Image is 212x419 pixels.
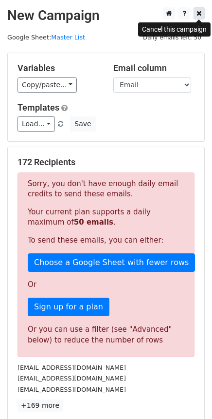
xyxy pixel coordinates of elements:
[18,77,77,93] a: Copy/paste...
[7,7,205,24] h2: New Campaign
[18,157,194,168] h5: 172 Recipients
[138,22,211,37] div: Cancel this campaign
[28,253,195,272] a: Choose a Google Sheet with fewer rows
[28,235,184,246] p: To send these emails, you can either:
[74,218,113,227] strong: 50 emails
[163,372,212,419] iframe: Chat Widget
[18,386,126,393] small: [EMAIL_ADDRESS][DOMAIN_NAME]
[18,102,59,113] a: Templates
[70,116,95,132] button: Save
[28,207,184,228] p: Your current plan supports a daily maximum of .
[18,364,126,371] small: [EMAIL_ADDRESS][DOMAIN_NAME]
[18,400,63,412] a: +169 more
[51,34,85,41] a: Master List
[28,280,184,290] p: Or
[28,179,184,199] p: Sorry, you don't have enough daily email credits to send these emails.
[18,116,55,132] a: Load...
[28,324,184,346] div: Or you can use a filter (see "Advanced" below) to reduce the number of rows
[18,63,99,74] h5: Variables
[18,375,126,382] small: [EMAIL_ADDRESS][DOMAIN_NAME]
[140,34,205,41] a: Daily emails left: 50
[7,34,85,41] small: Google Sheet:
[113,63,194,74] h5: Email column
[28,298,109,316] a: Sign up for a plan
